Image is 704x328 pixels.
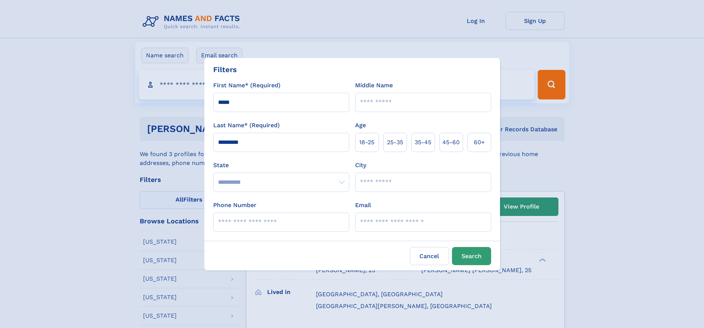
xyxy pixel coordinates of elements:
label: First Name* (Required) [213,81,280,90]
span: 25‑35 [387,138,403,147]
span: 60+ [474,138,485,147]
label: Cancel [410,247,449,265]
label: Email [355,201,371,210]
label: City [355,161,366,170]
label: State [213,161,349,170]
button: Search [452,247,491,265]
span: 18‑25 [359,138,374,147]
label: Phone Number [213,201,256,210]
span: 35‑45 [415,138,431,147]
span: 45‑60 [442,138,460,147]
label: Last Name* (Required) [213,121,280,130]
label: Age [355,121,366,130]
label: Middle Name [355,81,393,90]
div: Filters [213,64,237,75]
